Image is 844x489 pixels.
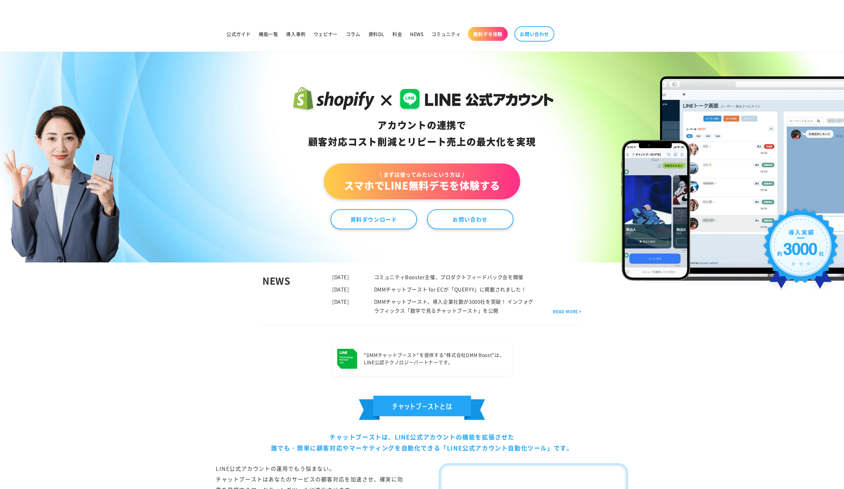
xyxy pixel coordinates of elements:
span: ウェビナー [314,31,338,37]
span: 料金 [392,31,402,37]
a: \ まずは使ってみたいという方は /スマホでLINE無料デモを体験する [324,163,520,199]
div: アカウントの連携で 顧客対応コスト削減と リピート売上の 最大化を実現 [290,117,554,150]
span: 無料デモ体験 [473,31,502,37]
a: 資料ダウンロード [331,209,417,229]
span: NEWS [410,31,423,37]
a: お問い合わせ [514,26,554,42]
div: NEWS [262,272,332,315]
a: ウェビナー [310,27,342,41]
time: [DATE] [332,273,349,280]
span: コラム [346,31,360,37]
a: コラム [342,27,364,41]
span: 機能一覧 [259,31,278,37]
a: 機能一覧 [255,27,282,41]
a: 資料DL [364,27,388,41]
time: [DATE] [332,286,349,293]
img: チェットブーストとは [359,396,485,420]
a: DMMチャットブースト for ECが「QUERYY」に掲載されました！ [374,286,526,293]
a: お問い合わせ [427,209,513,229]
a: コミュニティ [428,27,465,41]
span: コミュニティ [432,31,461,37]
div: チャットブーストは、LINE公式アカウントの機能を拡張させた 誰でも・簡単に顧客対応やマーケティングを自動化できる「LINE公式アカウント自動化ツール」です。 [216,432,628,453]
a: 導入事例 [282,27,309,41]
a: NEWS [406,27,427,41]
span: 導入事例 [286,31,305,37]
a: READ MORE > [553,308,582,315]
p: “DMMチャットブースト“を提供する “株式会社DMM Boost”は、 LINE公認テクノロジーパートナーです。 [364,351,504,366]
a: DMMチャットブースト、導入企業社数が3000社を突破！ インフォグラフィックス「数字で見るチャットブースト」を公開 [374,298,533,314]
a: 公式ガイド [222,27,255,41]
a: コミュニティBooster主催、プロダクトフィードバック会を開催 [374,273,523,280]
img: 導入実績約3000社 [759,204,842,299]
span: お問い合わせ [520,31,549,37]
span: \ まずは使ってみたいという方は / [344,171,500,178]
span: 資料DL [368,31,384,37]
time: [DATE] [332,298,349,305]
a: 無料デモ体験 [468,27,508,41]
a: 料金 [388,27,406,41]
span: 公式ガイド [226,31,251,37]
